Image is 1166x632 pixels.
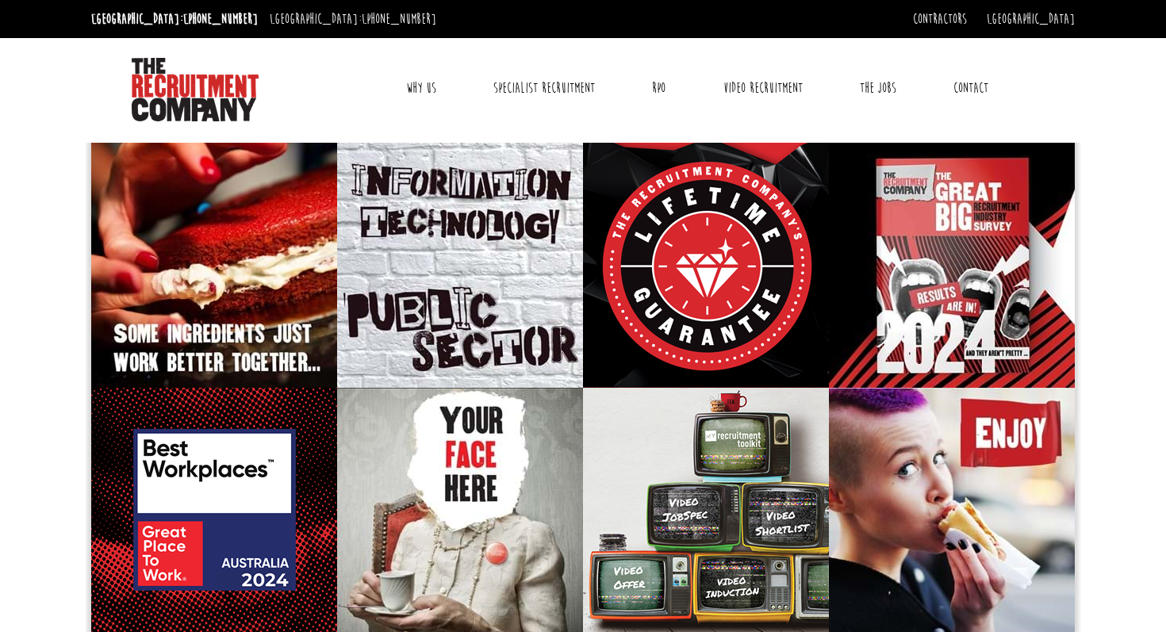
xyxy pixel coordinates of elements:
a: The Jobs [848,68,908,108]
img: The Recruitment Company [132,58,259,121]
a: RPO [640,68,677,108]
a: Contact [942,68,1000,108]
a: Contractors [913,10,967,28]
a: [PHONE_NUMBER] [362,10,436,28]
li: [GEOGRAPHIC_DATA]: [87,6,262,32]
a: [PHONE_NUMBER] [183,10,258,28]
li: [GEOGRAPHIC_DATA]: [266,6,440,32]
a: Why Us [394,68,448,108]
a: Specialist Recruitment [481,68,607,108]
a: [GEOGRAPHIC_DATA] [987,10,1075,28]
a: Video Recruitment [711,68,815,108]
